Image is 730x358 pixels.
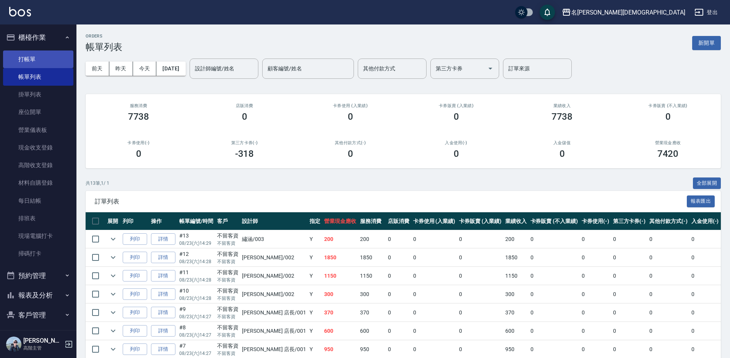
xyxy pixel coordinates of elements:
td: 0 [611,285,648,303]
button: 報表及分析 [3,285,73,305]
th: 列印 [121,212,149,230]
td: 0 [411,322,457,340]
h3: 0 [348,148,353,159]
p: 08/23 (六) 14:27 [179,350,213,357]
button: 客戶管理 [3,305,73,325]
a: 排班表 [3,210,73,227]
h3: 0 [242,111,247,122]
div: 不留客資 [217,250,238,258]
h2: 第三方卡券(-) [201,140,288,145]
img: Person [6,337,21,352]
div: 不留客資 [217,232,238,240]
a: 詳情 [151,343,175,355]
p: 不留客資 [217,258,238,265]
td: 0 [580,230,611,248]
a: 帳單列表 [3,68,73,86]
td: 0 [611,322,648,340]
p: 共 13 筆, 1 / 1 [86,180,109,187]
button: [DATE] [156,62,185,76]
th: 卡券使用 (入業績) [411,212,457,230]
p: 08/23 (六) 14:29 [179,240,213,247]
p: 不留客資 [217,313,238,320]
h2: 卡券使用(-) [95,140,182,145]
td: 0 [647,322,689,340]
td: 0 [457,230,503,248]
span: 訂單列表 [95,198,687,205]
button: 列印 [123,343,147,355]
td: 0 [611,304,648,322]
button: 報表匯出 [687,195,715,207]
td: 0 [529,322,580,340]
div: 不留客資 [217,287,238,295]
td: #10 [177,285,215,303]
div: 不留客資 [217,305,238,313]
th: 營業現金應收 [322,212,358,230]
button: expand row [107,252,119,263]
td: Y [308,230,322,248]
td: 0 [647,249,689,267]
a: 現金收支登錄 [3,139,73,156]
h5: [PERSON_NAME] [23,337,62,345]
td: 0 [529,304,580,322]
p: 不留客資 [217,277,238,283]
td: [PERSON_NAME] /002 [240,249,308,267]
p: 不留客資 [217,350,238,357]
td: 0 [580,267,611,285]
h2: 營業現金應收 [624,140,712,145]
a: 掃碼打卡 [3,245,73,262]
h2: 卡券使用 (入業績) [307,103,394,108]
p: 08/23 (六) 14:27 [179,332,213,338]
td: 0 [689,304,721,322]
td: 0 [457,322,503,340]
button: 昨天 [109,62,133,76]
td: 1150 [503,267,529,285]
th: 卡券販賣 (不入業績) [529,212,580,230]
td: 0 [611,230,648,248]
th: 第三方卡券(-) [611,212,648,230]
button: 登出 [691,5,721,20]
button: 名[PERSON_NAME][DEMOGRAPHIC_DATA] [559,5,688,20]
a: 詳情 [151,307,175,319]
h2: 卡券販賣 (入業績) [412,103,500,108]
p: 08/23 (六) 14:27 [179,313,213,320]
h3: -318 [235,148,254,159]
h3: 0 [560,148,565,159]
td: Y [308,249,322,267]
td: 0 [457,249,503,267]
td: [PERSON_NAME] 店長 /001 [240,304,308,322]
td: #11 [177,267,215,285]
div: 不留客資 [217,268,238,277]
td: 0 [689,249,721,267]
td: [PERSON_NAME] /002 [240,285,308,303]
td: 0 [386,322,411,340]
p: 08/23 (六) 14:28 [179,258,213,265]
td: 1850 [503,249,529,267]
td: 0 [689,230,721,248]
h2: 卡券販賣 (不入業績) [624,103,712,108]
img: Logo [9,7,31,16]
p: 不留客資 [217,332,238,338]
td: 0 [411,230,457,248]
td: Y [308,285,322,303]
th: 客戶 [215,212,240,230]
th: 其他付款方式(-) [647,212,689,230]
td: Y [308,267,322,285]
th: 卡券使用(-) [580,212,611,230]
th: 業績收入 [503,212,529,230]
td: 370 [503,304,529,322]
a: 報表匯出 [687,197,715,205]
td: 0 [386,285,411,303]
td: 0 [411,267,457,285]
button: 員工及薪資 [3,325,73,345]
h2: 其他付款方式(-) [307,140,394,145]
td: 600 [358,322,386,340]
td: 0 [647,267,689,285]
td: #13 [177,230,215,248]
td: [PERSON_NAME] /002 [240,267,308,285]
td: 0 [611,267,648,285]
td: #12 [177,249,215,267]
td: 600 [503,322,529,340]
td: 0 [580,322,611,340]
td: 0 [580,249,611,267]
a: 營業儀表板 [3,121,73,139]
